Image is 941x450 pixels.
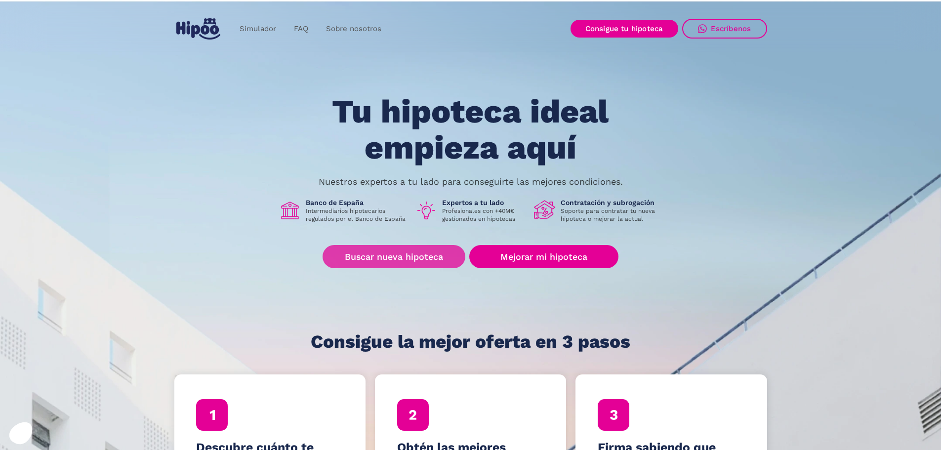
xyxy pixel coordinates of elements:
h1: Tu hipoteca ideal empieza aquí [283,94,657,165]
h1: Consigue la mejor oferta en 3 pasos [311,332,630,352]
a: Sobre nosotros [317,19,390,39]
a: Simulador [231,19,285,39]
a: FAQ [285,19,317,39]
a: Buscar nueva hipoteca [323,245,465,268]
h1: Expertos a tu lado [442,198,526,207]
p: Intermediarios hipotecarios regulados por el Banco de España [306,207,408,223]
a: home [174,14,223,43]
p: Nuestros expertos a tu lado para conseguirte las mejores condiciones. [319,178,623,186]
a: Mejorar mi hipoteca [469,245,618,268]
p: Soporte para contratar tu nueva hipoteca o mejorar la actual [561,207,662,223]
a: Consigue tu hipoteca [571,20,678,38]
p: Profesionales con +40M€ gestionados en hipotecas [442,207,526,223]
h1: Contratación y subrogación [561,198,662,207]
div: Escríbenos [711,24,751,33]
h1: Banco de España [306,198,408,207]
a: Escríbenos [682,19,767,39]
